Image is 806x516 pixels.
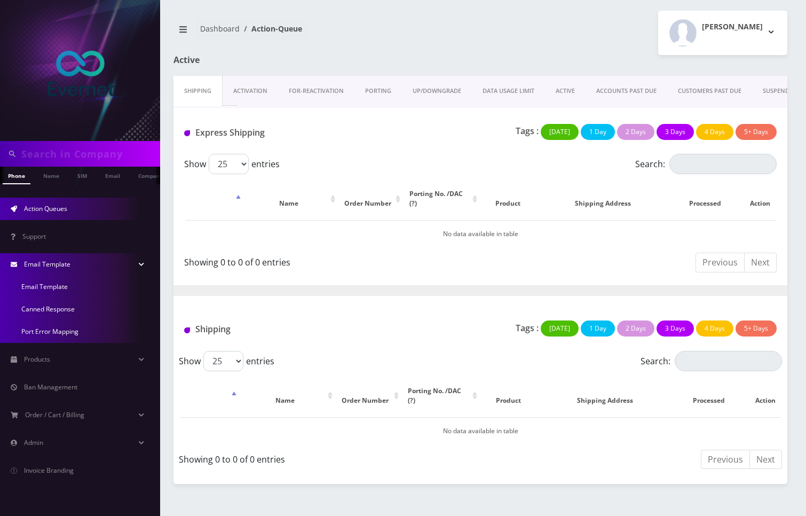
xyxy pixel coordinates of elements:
[336,376,401,416] th: Order Number: activate to sort column ascending
[24,382,77,392] span: Ban Management
[240,23,302,34] li: Action-Queue
[472,76,545,106] a: DATA USAGE LIMIT
[702,22,763,32] h2: [PERSON_NAME]
[24,204,67,213] span: Action Queues
[701,450,750,470] a: Previous
[541,320,579,337] button: [DATE]
[675,376,748,416] th: Processed: activate to sort column ascending
[404,178,480,219] th: Porting No. /DAC (?): activate to sort column ascending
[402,76,472,106] a: UP/DOWNGRADE
[24,355,50,364] span: Products
[179,351,274,371] label: Show entries
[24,438,43,447] span: Admin
[38,167,65,183] a: Name
[667,76,752,106] a: CUSTOMERS PAST DUE
[537,376,674,416] th: Shipping Address
[696,253,745,272] a: Previous
[185,220,776,247] td: No data available in table
[24,466,74,475] span: Invoice Branding
[736,320,777,337] button: 5+ Days
[180,376,239,416] th: : activate to sort column descending
[675,351,782,371] input: Search:
[24,260,70,269] span: Email Template
[657,124,694,140] button: 3 Days
[184,128,371,138] h1: Express Shipping
[72,167,92,183] a: SIM
[516,124,539,137] p: Tags :
[184,327,190,333] img: Shipping
[184,154,280,174] label: Show entries
[481,376,536,416] th: Product
[354,76,402,106] a: PORTING
[586,76,667,106] a: ACCOUNTS PAST DUE
[516,322,539,334] p: Tags :
[402,376,480,416] th: Porting No. /DAC (?): activate to sort column ascending
[749,450,782,470] a: Next
[179,449,472,466] div: Showing 0 to 0 of 0 entries
[200,24,240,34] a: Dashboard
[22,232,46,241] span: Support
[657,320,694,337] button: 3 Days
[744,253,777,272] a: Next
[696,320,733,337] button: 4 Days
[339,178,403,219] th: Order Number: activate to sort column ascending
[278,76,354,106] a: FOR-REActivation
[641,351,782,371] label: Search:
[21,144,157,164] input: Search in Company
[25,410,84,419] span: Order / Cart / Billing
[581,124,615,140] button: 1 Day
[671,178,744,219] th: Processed: activate to sort column ascending
[184,324,371,334] h1: Shipping
[669,154,777,174] input: Search:
[209,154,249,174] select: Showentries
[203,351,243,371] select: Showentries
[100,167,125,183] a: Email
[749,376,781,416] th: Action
[581,320,615,337] button: 1 Day
[184,252,472,269] div: Showing 0 to 0 of 0 entries
[745,178,776,219] th: Action
[536,178,670,219] th: Shipping Address
[696,124,733,140] button: 4 Days
[617,124,654,140] button: 2 Days
[3,167,30,184] a: Phone
[635,154,777,174] label: Search:
[173,76,223,106] a: Shipping
[481,178,535,219] th: Product
[184,130,190,136] img: Express Shipping
[173,55,367,65] h1: Active
[658,11,787,55] button: [PERSON_NAME]
[545,76,586,106] a: ACTIVE
[244,178,338,219] th: Name: activate to sort column ascending
[185,178,243,219] th: : activate to sort column descending
[32,29,128,125] img: EverNet
[223,76,278,106] a: Activation
[617,320,654,337] button: 2 Days
[133,167,169,183] a: Company
[180,417,781,444] td: No data available in table
[173,18,472,48] nav: breadcrumb
[240,376,335,416] th: Name: activate to sort column ascending
[736,124,777,140] button: 5+ Days
[541,124,579,140] button: [DATE]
